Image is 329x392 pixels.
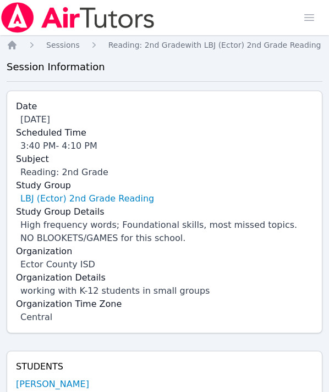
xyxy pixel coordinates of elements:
a: LBJ (Ector) 2nd Grade Reading [20,192,154,205]
label: Study Group [16,179,313,192]
label: Scheduled Time [16,126,313,139]
nav: Breadcrumb [7,40,322,51]
a: [PERSON_NAME] [16,378,89,391]
label: Study Group Details [16,205,313,219]
label: Organization [16,245,313,258]
div: Central [20,311,313,324]
label: Organization Time Zone [16,298,313,311]
div: Reading: 2nd Grade [20,166,313,179]
span: Reading: 2nd Grade with LBJ (Ector) 2nd Grade Reading [108,41,321,49]
div: High frequency words; Foundational skills, most missed topics. NO BLOOKETS/GAMES for this school. [20,219,313,245]
div: working with K-12 students in small groups [20,284,313,298]
a: Reading: 2nd Gradewith LBJ (Ector) 2nd Grade Reading [108,40,321,51]
a: Sessions [46,40,80,51]
div: 3:40 PM - 4:10 PM [20,139,313,153]
label: Date [16,100,313,113]
h3: Session Information [7,59,322,75]
label: Subject [16,153,313,166]
label: Organization Details [16,271,313,284]
div: Ector County ISD [20,258,313,271]
h4: Students [16,360,313,373]
span: Sessions [46,41,80,49]
div: [DATE] [20,113,313,126]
